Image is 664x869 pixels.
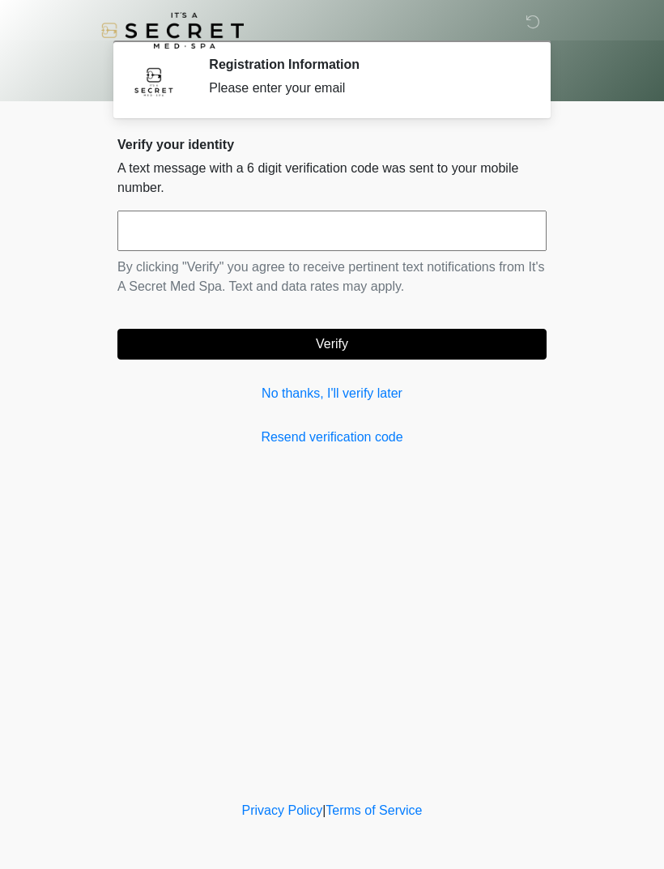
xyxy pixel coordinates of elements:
[322,803,326,817] a: |
[117,384,547,403] a: No thanks, I'll verify later
[209,79,522,98] div: Please enter your email
[326,803,422,817] a: Terms of Service
[130,57,178,105] img: Agent Avatar
[117,258,547,296] p: By clicking "Verify" you agree to receive pertinent text notifications from It's A Secret Med Spa...
[209,57,522,72] h2: Registration Information
[117,137,547,152] h2: Verify your identity
[117,428,547,447] a: Resend verification code
[117,329,547,360] button: Verify
[117,159,547,198] p: A text message with a 6 digit verification code was sent to your mobile number.
[101,12,244,49] img: It's A Secret Med Spa Logo
[242,803,323,817] a: Privacy Policy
